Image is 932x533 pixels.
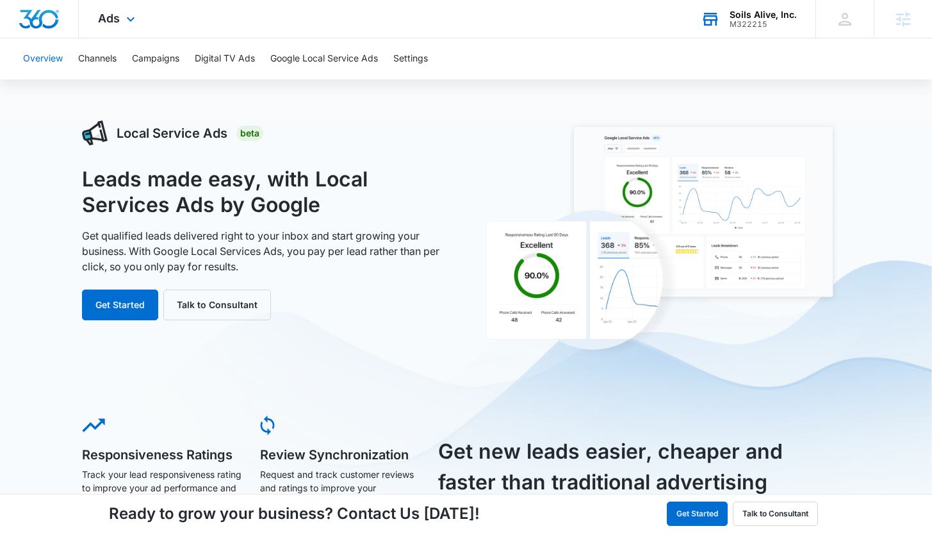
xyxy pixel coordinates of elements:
[393,38,428,79] button: Settings
[82,167,452,218] h1: Leads made easy, with Local Services Ads by Google
[733,502,818,526] button: Talk to Consultant
[667,502,728,526] button: Get Started
[132,38,179,79] button: Campaigns
[438,436,798,498] h3: Get new leads easier, cheaper and faster than traditional advertising
[23,38,63,79] button: Overview
[195,38,255,79] button: Digital TV Ads
[117,124,227,143] h3: Local Service Ads
[270,38,378,79] button: Google Local Service Ads
[82,290,158,320] button: Get Started
[109,502,480,525] h4: Ready to grow your business? Contact Us [DATE]!
[82,468,242,508] p: Track your lead responsiveness rating to improve your ad performance and get more customers.
[260,448,420,461] h5: Review Synchronization
[236,126,263,141] div: Beta
[98,12,120,25] span: Ads
[163,290,271,320] button: Talk to Consultant
[82,448,242,461] h5: Responsiveness Ratings
[730,20,797,29] div: account id
[260,468,420,521] p: Request and track customer reviews and ratings to improve your reputation, attract more leads and...
[78,38,117,79] button: Channels
[82,228,452,274] p: Get qualified leads delivered right to your inbox and start growing your business. With Google Lo...
[730,10,797,20] div: account name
